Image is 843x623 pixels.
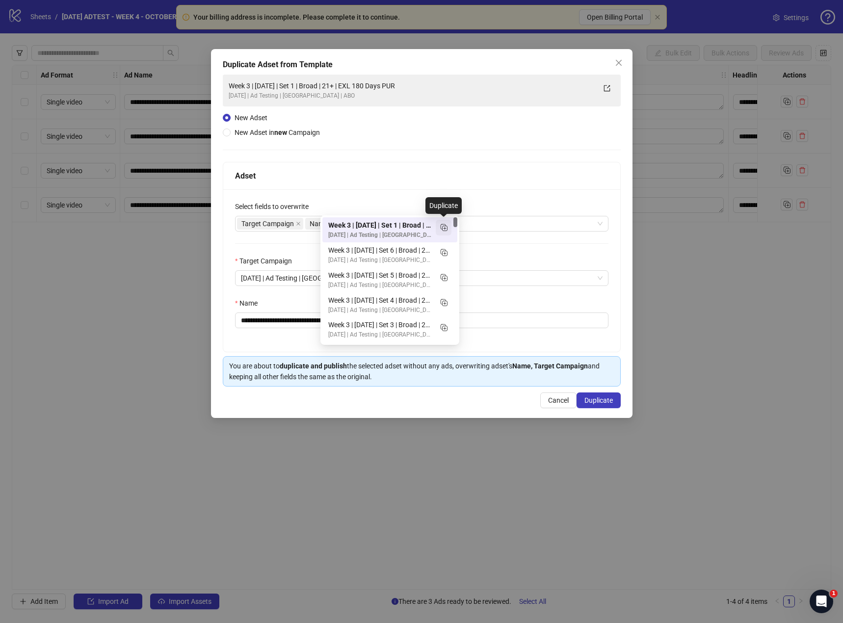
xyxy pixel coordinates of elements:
[322,217,457,242] div: Week 3 | 13th October | Set 1 | Broad | 21+ | EXL 180 Days PUR
[328,270,432,281] div: Week 3 | [DATE] | Set 5 | Broad | 21+ | EXL 180 Days PUR
[223,59,621,71] div: Duplicate Adset from Template
[328,231,432,240] div: [DATE] | Ad Testing | [GEOGRAPHIC_DATA] | ABO
[328,295,432,306] div: Week 3 | [DATE] | Set 4 | Broad | 21+ | EXL 180 Days PUR
[229,361,614,382] div: You are about to the selected adset without any ads, overwriting adset's and keeping all other fi...
[512,362,588,370] strong: Name, Target Campaign
[296,221,301,226] span: close
[310,218,328,229] span: Name
[235,170,608,182] div: Adset
[328,319,432,330] div: Week 3 | [DATE] | Set 3 | Broad | 21+ | EXL 180 Days PUR
[425,197,462,214] div: Duplicate
[235,298,264,309] label: Name
[229,80,595,91] div: Week 3 | [DATE] | Set 1 | Broad | 21+ | EXL 180 Days PUR
[280,362,347,370] strong: duplicate and publish
[322,342,457,367] div: Week 3 | 12th October | Set 2 | Broad | 21+ | EXL 180 Days PUR
[548,396,569,404] span: Cancel
[439,222,448,232] svg: Duplicate
[328,256,432,265] div: [DATE] | Ad Testing | [GEOGRAPHIC_DATA] | ABO
[328,220,432,231] div: Week 3 | [DATE] | Set 1 | Broad | 21+ | EXL 180 Days PUR
[328,306,432,315] div: [DATE] | Ad Testing | [GEOGRAPHIC_DATA] | ABO
[439,247,448,257] svg: Duplicate
[577,392,621,408] button: Duplicate
[611,55,627,71] button: Close
[274,129,287,136] strong: new
[235,129,320,136] span: New Adset in Campaign
[830,590,838,597] span: 1
[328,245,432,256] div: Week 3 | [DATE] | Set 6 | Broad | 21+ | EXL 180 Days PUR
[615,59,623,67] span: close
[810,590,833,613] iframe: Intercom live chat
[322,242,457,267] div: Week 3 | 12th October | Set 6 | Broad | 21+ | EXL 180 Days PUR
[241,218,294,229] span: Target Campaign
[439,272,448,282] svg: Duplicate
[322,292,457,317] div: Week 3 | 12th October | Set 4 | Broad | 21+ | EXL 180 Days PUR
[305,218,337,230] span: Name
[322,267,457,292] div: Week 3 | 12th October | Set 5 | Broad | 21+ | EXL 180 Days PUR
[235,201,315,212] label: Select fields to overwrite
[322,317,457,342] div: Week 3 | 12th October | Set 3 | Broad | 21+ | EXL 180 Days PUR
[584,396,613,404] span: Duplicate
[439,297,448,307] svg: Duplicate
[235,256,298,266] label: Target Campaign
[237,218,303,230] span: Target Campaign
[235,312,608,328] input: Name
[235,114,267,122] span: New Adset
[241,271,603,286] span: October 22nd | Ad Testing | US | ABO
[328,330,432,339] div: [DATE] | Ad Testing | [GEOGRAPHIC_DATA] | ABO
[604,85,610,92] span: export
[229,91,595,101] div: [DATE] | Ad Testing | [GEOGRAPHIC_DATA] | ABO
[328,281,432,290] div: [DATE] | Ad Testing | [GEOGRAPHIC_DATA] | ABO
[540,392,577,408] button: Cancel
[439,322,448,332] svg: Duplicate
